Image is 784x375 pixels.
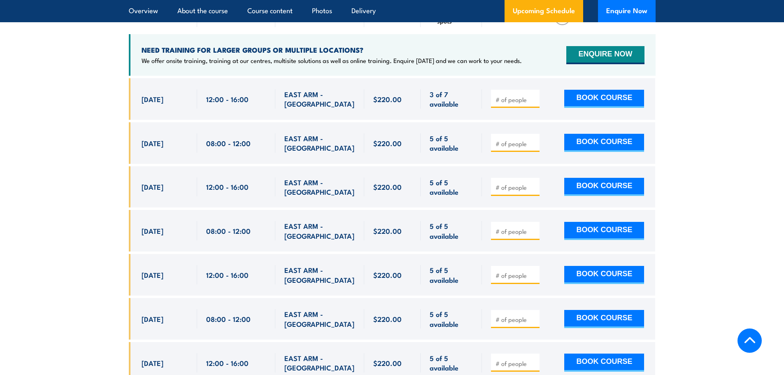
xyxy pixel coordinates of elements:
[373,138,402,148] span: $220.00
[142,314,163,324] span: [DATE]
[373,226,402,235] span: $220.00
[564,310,644,328] button: BOOK COURSE
[496,227,537,235] input: # of people
[206,182,249,191] span: 12:00 - 16:00
[284,353,355,373] span: EAST ARM - [GEOGRAPHIC_DATA]
[142,226,163,235] span: [DATE]
[496,359,537,368] input: # of people
[430,309,473,328] span: 5 of 5 available
[566,46,644,64] button: ENQUIRE NOW
[496,271,537,280] input: # of people
[564,222,644,240] button: BOOK COURSE
[373,358,402,368] span: $220.00
[206,138,251,148] span: 08:00 - 12:00
[564,266,644,284] button: BOOK COURSE
[496,140,537,148] input: # of people
[430,133,473,153] span: 5 of 5 available
[284,177,355,197] span: EAST ARM - [GEOGRAPHIC_DATA]
[430,265,473,284] span: 5 of 5 available
[142,138,163,148] span: [DATE]
[564,90,644,108] button: BOOK COURSE
[206,358,249,368] span: 12:00 - 16:00
[142,56,522,65] p: We offer onsite training, training at our centres, multisite solutions as well as online training...
[496,315,537,324] input: # of people
[373,182,402,191] span: $220.00
[142,270,163,280] span: [DATE]
[142,94,163,104] span: [DATE]
[373,270,402,280] span: $220.00
[496,183,537,191] input: # of people
[142,45,522,54] h4: NEED TRAINING FOR LARGER GROUPS OR MULTIPLE LOCATIONS?
[142,358,163,368] span: [DATE]
[430,353,473,373] span: 5 of 5 available
[284,265,355,284] span: EAST ARM - [GEOGRAPHIC_DATA]
[142,182,163,191] span: [DATE]
[430,221,473,240] span: 5 of 5 available
[284,89,355,109] span: EAST ARM - [GEOGRAPHIC_DATA]
[430,177,473,197] span: 5 of 5 available
[564,178,644,196] button: BOOK COURSE
[206,314,251,324] span: 08:00 - 12:00
[564,134,644,152] button: BOOK COURSE
[373,94,402,104] span: $220.00
[430,89,473,109] span: 3 of 7 available
[206,270,249,280] span: 12:00 - 16:00
[284,221,355,240] span: EAST ARM - [GEOGRAPHIC_DATA]
[206,94,249,104] span: 12:00 - 16:00
[373,314,402,324] span: $220.00
[564,354,644,372] button: BOOK COURSE
[437,10,476,24] span: Available spots
[206,226,251,235] span: 08:00 - 12:00
[496,95,537,104] input: # of people
[284,133,355,153] span: EAST ARM - [GEOGRAPHIC_DATA]
[284,309,355,328] span: EAST ARM - [GEOGRAPHIC_DATA]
